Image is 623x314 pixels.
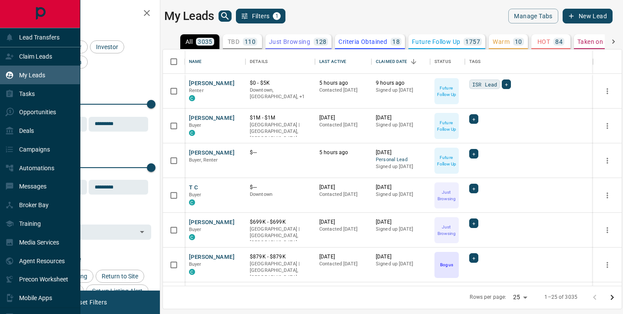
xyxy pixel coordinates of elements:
p: Signed up [DATE] [376,87,426,94]
p: Just Browsing [269,39,310,45]
p: Signed up [DATE] [376,261,426,268]
div: Tags [469,50,481,74]
button: Reset Filters [66,295,113,310]
button: [PERSON_NAME] [189,218,235,227]
span: + [472,254,475,262]
div: Last Active [319,50,346,74]
p: 1757 [465,39,480,45]
span: Buyer, Renter [189,157,218,163]
span: + [472,149,475,158]
p: Downtown [250,191,311,198]
p: Future Follow Up [435,154,458,167]
p: 5 hours ago [319,149,367,156]
button: Sort [408,56,420,68]
p: Future Follow Up [435,85,458,98]
p: Toronto [250,87,311,100]
button: more [601,154,614,167]
button: T C [189,184,198,192]
span: + [472,184,475,193]
p: 5 hours ago [319,79,367,87]
p: Future Follow Up [435,119,458,132]
p: 110 [245,39,255,45]
button: Open [136,226,148,238]
div: Last Active [315,50,371,74]
p: 1–25 of 3035 [544,294,577,301]
p: [DATE] [319,114,367,122]
p: $699K - $699K [250,218,311,226]
span: Buyer [189,261,202,267]
div: Set up Listing Alert [86,284,149,297]
button: search button [219,10,232,22]
p: Criteria Obtained [338,39,387,45]
p: Signed up [DATE] [376,191,426,198]
span: + [472,115,475,123]
div: Name [189,50,202,74]
span: Buyer [189,122,202,128]
span: Buyer [189,192,202,198]
div: Claimed Date [371,50,430,74]
div: Name [185,50,245,74]
div: + [469,114,478,124]
p: Contacted [DATE] [319,87,367,94]
p: $--- [250,184,311,191]
p: Future Follow Up [412,39,460,45]
p: [DATE] [319,218,367,226]
span: Renter [189,88,204,93]
p: $879K - $879K [250,253,311,261]
p: Contacted [DATE] [319,226,367,233]
p: [DATE] [319,184,367,191]
p: Just Browsing [435,224,458,237]
p: 84 [555,39,563,45]
p: $0 - $5K [250,79,311,87]
p: Signed up [DATE] [376,122,426,129]
p: Warm [493,39,510,45]
p: 3035 [198,39,212,45]
div: + [469,218,478,228]
button: [PERSON_NAME] [189,114,235,122]
button: Filters1 [236,9,286,23]
p: 9 hours ago [376,79,426,87]
p: Signed up [DATE] [376,226,426,233]
h2: Filters [28,9,151,19]
div: condos.ca [189,130,195,136]
p: [GEOGRAPHIC_DATA] | [GEOGRAPHIC_DATA], [GEOGRAPHIC_DATA] [250,261,311,281]
p: 128 [315,39,326,45]
span: ISR Lead [472,80,497,89]
span: Set up Listing Alert [89,288,146,294]
p: [DATE] [376,184,426,191]
div: Details [245,50,315,74]
p: [DATE] [376,218,426,226]
p: Contacted [DATE] [319,191,367,198]
div: 25 [510,291,530,304]
p: 18 [392,39,400,45]
div: Claimed Date [376,50,408,74]
button: more [601,119,614,132]
button: Go to next page [603,289,621,306]
div: Investor [90,40,124,53]
div: condos.ca [189,95,195,101]
p: [DATE] [376,114,426,122]
span: Personal Lead [376,156,426,164]
button: more [601,85,614,98]
button: Manage Tabs [508,9,558,23]
p: [DATE] [376,253,426,261]
h1: My Leads [164,9,214,23]
div: Details [250,50,268,74]
p: HOT [537,39,550,45]
p: 10 [515,39,522,45]
button: [PERSON_NAME] [189,149,235,157]
div: + [469,184,478,193]
div: condos.ca [189,269,195,275]
p: [DATE] [319,253,367,261]
span: 1 [274,13,280,19]
div: Tags [465,50,593,74]
p: $--- [250,149,311,156]
div: + [469,149,478,159]
p: Contacted [DATE] [319,261,367,268]
div: condos.ca [189,199,195,205]
div: Status [434,50,451,74]
p: $1M - $1M [250,114,311,122]
span: Investor [93,43,121,50]
div: Return to Site [96,270,144,283]
button: [PERSON_NAME] [189,79,235,88]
